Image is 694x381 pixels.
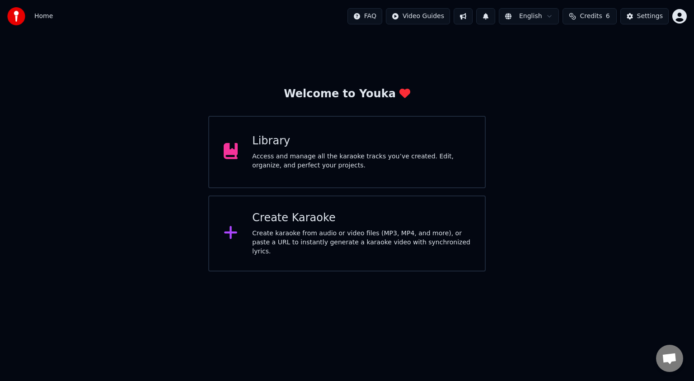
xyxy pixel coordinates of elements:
div: Create Karaoke [252,211,470,225]
button: FAQ [347,8,382,24]
nav: breadcrumb [34,12,53,21]
span: Home [34,12,53,21]
button: Settings [620,8,669,24]
div: Obrolan terbuka [656,345,683,372]
div: Welcome to Youka [284,87,410,101]
div: Library [252,134,470,148]
div: Access and manage all the karaoke tracks you’ve created. Edit, organize, and perfect your projects. [252,152,470,170]
span: 6 [606,12,610,21]
button: Credits6 [563,8,617,24]
div: Create karaoke from audio or video files (MP3, MP4, and more), or paste a URL to instantly genera... [252,229,470,256]
button: Video Guides [386,8,450,24]
img: youka [7,7,25,25]
div: Settings [637,12,663,21]
span: Credits [580,12,602,21]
